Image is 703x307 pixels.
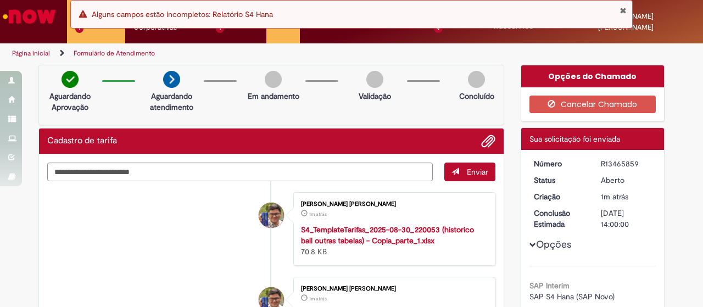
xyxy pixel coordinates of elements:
span: SAP S4 Hana (SAP Novo) [529,292,615,302]
p: Em andamento [248,91,299,102]
div: 31/08/2025 21:42:36 [601,191,652,202]
span: Enviar [467,167,488,177]
button: Fechar Notificação [620,6,627,15]
img: img-circle-grey.png [366,71,383,88]
div: Aberto [601,175,652,186]
span: 1m atrás [309,295,327,302]
div: [PERSON_NAME] [PERSON_NAME] [301,201,484,208]
div: [PERSON_NAME] [PERSON_NAME] [301,286,484,292]
p: Concluído [459,91,494,102]
img: img-circle-grey.png [468,71,485,88]
div: Opções do Chamado [521,65,665,87]
span: Sua solicitação foi enviada [529,134,620,144]
p: Aguardando Aprovação [43,91,97,113]
span: 1m atrás [601,192,628,202]
a: Formulário de Atendimento [74,49,155,58]
div: Marcos Vinicius Fiorentini Piran [259,203,284,228]
time: 31/08/2025 21:42:18 [309,295,327,302]
img: arrow-next.png [163,71,180,88]
button: Adicionar anexos [481,134,495,148]
dt: Criação [526,191,593,202]
button: Cancelar Chamado [529,96,656,113]
div: 70.8 KB [301,224,484,257]
span: Alguns campos estão incompletos: Relatório S4 Hana [92,9,273,19]
dt: Número [526,158,593,169]
time: 31/08/2025 21:42:33 [309,211,327,217]
img: ServiceNow [1,5,58,27]
h2: Cadastro de tarifa Histórico de tíquete [47,136,117,146]
ul: Trilhas de página [8,43,460,64]
img: check-circle-green.png [62,71,79,88]
time: 31/08/2025 21:42:36 [601,192,628,202]
div: R13465859 [601,158,652,169]
p: Validação [359,91,391,102]
img: img-circle-grey.png [265,71,282,88]
span: 1m atrás [309,211,327,217]
a: S4_TemplateTarifas_2025-08-30_220053 (historico ball outras tabelas) - Copia_parte_1.xlsx [301,225,474,245]
dt: Status [526,175,593,186]
textarea: Digite sua mensagem aqui... [47,163,433,181]
b: SAP Interim [529,281,570,291]
dt: Conclusão Estimada [526,208,593,230]
a: Página inicial [12,49,50,58]
p: Aguardando atendimento [145,91,198,113]
div: [DATE] 14:00:00 [601,208,652,230]
button: Enviar [444,163,495,181]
